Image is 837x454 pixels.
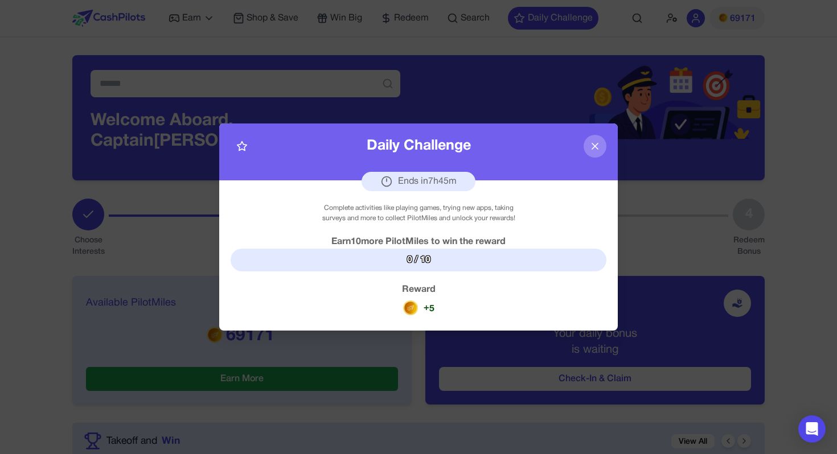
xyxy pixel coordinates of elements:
[424,301,429,315] div: +
[367,135,471,157] div: Daily Challenge
[798,415,826,443] div: Open Intercom Messenger
[429,302,434,316] div: 5
[231,283,606,296] div: Reward
[312,203,526,224] div: Complete activities like playing games, trying new apps, taking surveys and more to collect Pilot...
[362,172,475,191] div: Ends in 7 h 45 m
[231,235,606,249] div: Earn 10 more PilotMiles to win the reward
[403,300,418,315] img: reward
[231,249,606,271] div: 0 / 10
